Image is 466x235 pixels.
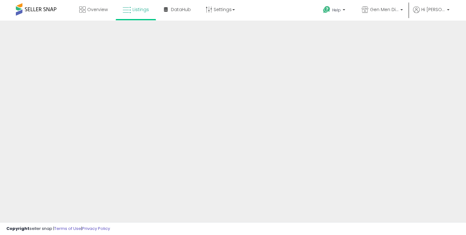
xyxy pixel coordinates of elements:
span: Overview [87,6,108,13]
span: Help [332,7,341,13]
a: Terms of Use [54,225,81,232]
a: Help [318,1,352,21]
i: Get Help [323,6,331,14]
span: Gen Men Distributor [370,6,398,13]
strong: Copyright [6,225,29,232]
a: Hi [PERSON_NAME] [413,6,450,21]
div: seller snap | | [6,226,110,232]
span: Listings [133,6,149,13]
span: DataHub [171,6,191,13]
a: Privacy Policy [82,225,110,232]
span: Hi [PERSON_NAME] [421,6,445,13]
